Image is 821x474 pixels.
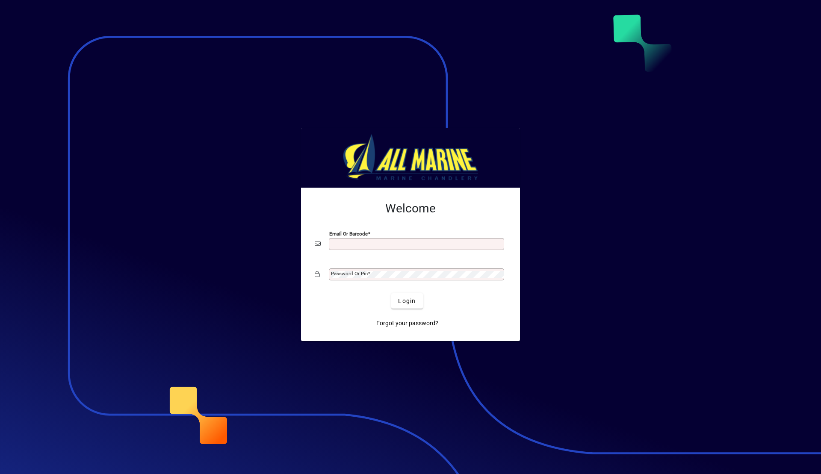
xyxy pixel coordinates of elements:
[331,271,368,277] mat-label: Password or Pin
[376,319,438,328] span: Forgot your password?
[398,297,416,306] span: Login
[329,231,368,237] mat-label: Email or Barcode
[373,315,442,331] a: Forgot your password?
[391,293,422,309] button: Login
[315,201,506,216] h2: Welcome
